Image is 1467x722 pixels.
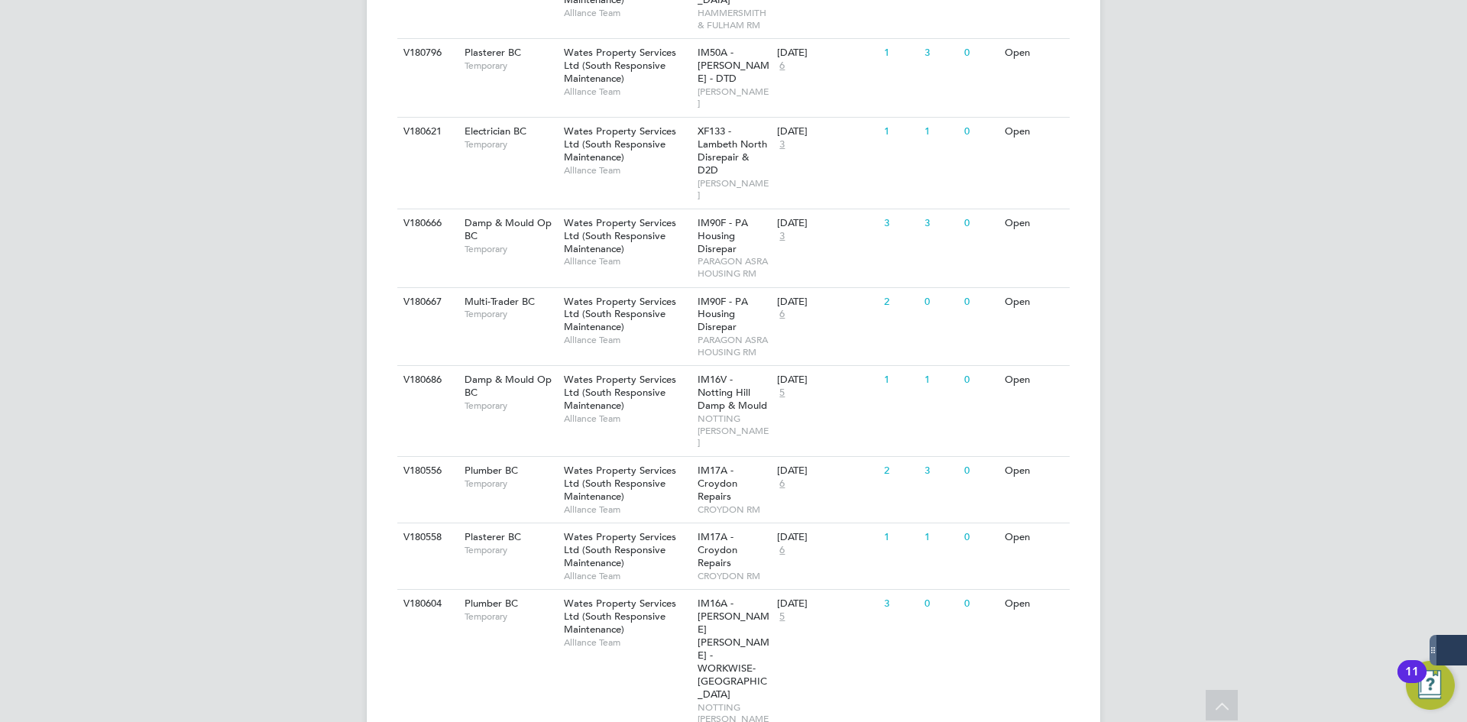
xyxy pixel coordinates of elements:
div: 3 [921,209,960,238]
div: 0 [960,457,1000,485]
div: [DATE] [777,531,876,544]
div: V180604 [400,590,453,618]
div: Open [1001,39,1067,67]
span: IM17A - Croydon Repairs [698,530,737,569]
span: [PERSON_NAME] [698,177,770,201]
div: 3 [880,209,920,238]
div: Open [1001,590,1067,618]
span: Plasterer BC [465,46,521,59]
div: V180796 [400,39,453,67]
div: 1 [880,118,920,146]
div: [DATE] [777,374,876,387]
div: V180556 [400,457,453,485]
div: [DATE] [777,47,876,60]
span: XF133 - Lambeth North Disrepair & D2D [698,125,767,176]
div: 0 [921,288,960,316]
span: Electrician BC [465,125,526,138]
span: PARAGON ASRA HOUSING RM [698,334,770,358]
span: 6 [777,544,787,557]
span: Temporary [465,478,556,490]
span: Alliance Team [564,570,690,582]
span: IM90F - PA Housing Disrepar [698,295,748,334]
div: Open [1001,523,1067,552]
div: 2 [880,288,920,316]
div: 2 [880,457,920,485]
span: 5 [777,610,787,623]
span: Temporary [465,60,556,72]
span: Wates Property Services Ltd (South Responsive Maintenance) [564,373,676,412]
span: PARAGON ASRA HOUSING RM [698,255,770,279]
div: 1 [880,366,920,394]
div: Open [1001,118,1067,146]
div: Open [1001,457,1067,485]
div: V180558 [400,523,453,552]
span: Multi-Trader BC [465,295,535,308]
div: 1 [921,366,960,394]
div: V180621 [400,118,453,146]
span: Alliance Team [564,86,690,98]
div: Open [1001,288,1067,316]
div: [DATE] [777,597,876,610]
div: [DATE] [777,465,876,478]
div: 1 [921,118,960,146]
span: IM90F - PA Housing Disrepar [698,216,748,255]
span: Alliance Team [564,503,690,516]
span: Wates Property Services Ltd (South Responsive Maintenance) [564,597,676,636]
div: [DATE] [777,296,876,309]
div: 0 [921,590,960,618]
span: Wates Property Services Ltd (South Responsive Maintenance) [564,464,676,503]
span: Wates Property Services Ltd (South Responsive Maintenance) [564,216,676,255]
div: 0 [960,366,1000,394]
div: [DATE] [777,217,876,230]
div: 0 [960,523,1000,552]
span: Plumber BC [465,597,518,610]
div: 1 [921,523,960,552]
span: Alliance Team [564,334,690,346]
span: HAMMERSMITH & FULHAM RM [698,7,770,31]
span: NOTTING [PERSON_NAME] [698,413,770,448]
span: 6 [777,308,787,321]
span: Wates Property Services Ltd (South Responsive Maintenance) [564,295,676,334]
span: Temporary [465,308,556,320]
div: Open [1001,366,1067,394]
span: Temporary [465,138,556,151]
span: Wates Property Services Ltd (South Responsive Maintenance) [564,125,676,164]
span: Temporary [465,610,556,623]
span: 6 [777,478,787,491]
div: V180666 [400,209,453,238]
span: CROYDON RM [698,570,770,582]
div: 0 [960,288,1000,316]
span: Temporary [465,544,556,556]
span: IM17A - Croydon Repairs [698,464,737,503]
span: Damp & Mould Op BC [465,216,552,242]
div: 11 [1405,672,1419,691]
button: Open Resource Center, 11 new notifications [1406,661,1455,710]
span: Alliance Team [564,255,690,267]
div: 0 [960,118,1000,146]
span: 6 [777,60,787,73]
span: IM50A - [PERSON_NAME] - DTD [698,46,769,85]
span: Alliance Team [564,7,690,19]
span: 3 [777,230,787,243]
span: 5 [777,387,787,400]
span: 3 [777,138,787,151]
span: Plumber BC [465,464,518,477]
span: Damp & Mould Op BC [465,373,552,399]
div: 1 [880,523,920,552]
div: 1 [880,39,920,67]
div: V180686 [400,366,453,394]
span: Wates Property Services Ltd (South Responsive Maintenance) [564,46,676,85]
span: CROYDON RM [698,503,770,516]
div: 0 [960,209,1000,238]
span: IM16A - [PERSON_NAME] [PERSON_NAME] - WORKWISE- [GEOGRAPHIC_DATA] [698,597,769,700]
div: Open [1001,209,1067,238]
span: Temporary [465,400,556,412]
span: Alliance Team [564,413,690,425]
div: 0 [960,590,1000,618]
div: 3 [921,457,960,485]
span: Alliance Team [564,636,690,649]
div: 3 [880,590,920,618]
div: V180667 [400,288,453,316]
span: IM16V - Notting Hill Damp & Mould [698,373,767,412]
span: [PERSON_NAME] [698,86,770,109]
